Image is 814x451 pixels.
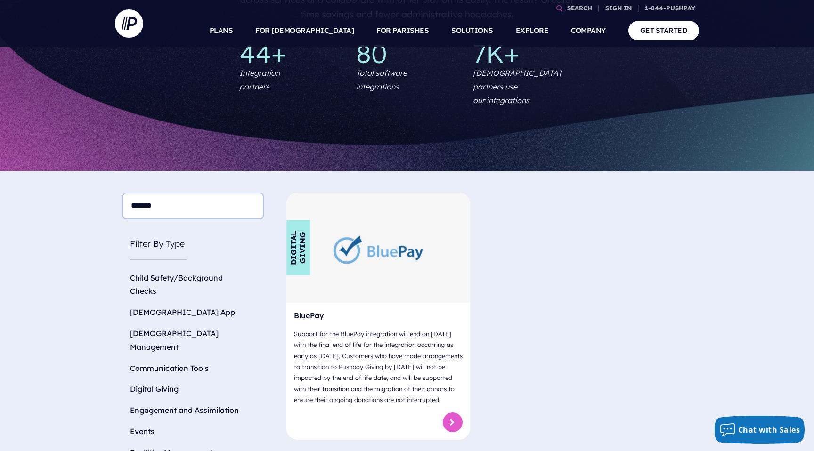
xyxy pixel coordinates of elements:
li: Child Safety/Background Checks [122,267,264,302]
li: [DEMOGRAPHIC_DATA] App [122,302,264,323]
a: SOLUTIONS [451,14,493,47]
p: 80 [356,40,458,66]
p: Total software integrations [356,66,407,94]
p: 44+ [239,40,341,66]
img: BluePay - Logo [333,231,424,264]
a: EXPLORE [516,14,549,47]
a: FOR PARISHES [376,14,429,47]
p: Integration partners [239,66,280,94]
a: PLANS [210,14,233,47]
a: COMPANY [571,14,606,47]
li: Communication Tools [122,358,264,379]
h6: BluePay [294,310,463,324]
li: [DEMOGRAPHIC_DATA] Management [122,323,264,358]
h5: Filter By Type [122,229,264,267]
li: Events [122,421,264,442]
span: Chat with Sales [738,425,800,435]
button: Chat with Sales [715,416,805,444]
li: Engagement and Assimilation [122,400,264,421]
a: FOR [DEMOGRAPHIC_DATA] [255,14,354,47]
p: 7K+ [473,40,575,66]
a: GET STARTED [628,21,700,40]
div: Digital Giving [286,220,310,275]
p: [DEMOGRAPHIC_DATA] partners use our integrations [473,66,575,107]
li: Digital Giving [122,379,264,400]
p: Support for the BluePay integration will end on [DATE] with the final end of life for the integra... [294,325,463,410]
